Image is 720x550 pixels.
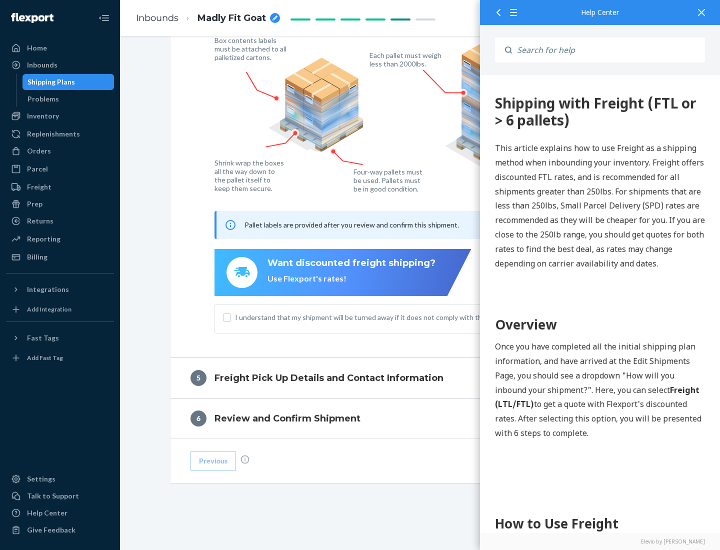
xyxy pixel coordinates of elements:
[6,488,114,504] a: Talk to Support
[495,538,705,545] a: Elevio by [PERSON_NAME]
[6,126,114,142] a: Replenishments
[6,522,114,538] button: Give Feedback
[353,167,423,193] figcaption: Four-way pallets must be used. Pallets must be in good condition.
[214,158,286,192] figcaption: Shrink wrap the boxes all the way down to the pallet itself to keep them secure.
[27,284,69,294] div: Integrations
[6,143,114,159] a: Orders
[27,199,42,209] div: Prep
[6,471,114,487] a: Settings
[15,240,225,259] h1: Overview
[244,220,459,229] span: Pallet labels are provided after you review and confirm this shipment.
[27,525,75,535] div: Give Feedback
[6,249,114,265] a: Billing
[6,330,114,346] button: Fast Tags
[27,182,51,192] div: Freight
[214,36,289,61] figcaption: Box contents labels must be attached to all palletized cartons.
[15,66,225,195] p: This article explains how to use Freight as a shipping method when inbounding your inventory. Fre...
[170,358,670,398] button: 5Freight Pick Up Details and Contact Information
[27,129,80,139] div: Replenishments
[94,8,114,28] button: Close Navigation
[267,273,435,284] div: Use Flexport's rates!
[27,164,48,174] div: Parcel
[6,108,114,124] a: Inventory
[170,398,670,438] button: 6Review and Confirm Shipment
[15,20,225,53] div: 360 Shipping with Freight (FTL or > 6 pallets)
[15,439,225,458] h1: How to Use Freight
[128,3,288,33] ol: breadcrumbs
[190,370,206,386] div: 5
[27,60,57,70] div: Inbounds
[267,257,435,270] div: Want discounted freight shipping?
[27,508,67,518] div: Help Center
[190,451,236,471] button: Previous
[6,40,114,56] a: Home
[27,43,47,53] div: Home
[6,350,114,366] a: Add Fast Tag
[22,74,114,90] a: Shipping Plans
[6,231,114,247] a: Reporting
[495,9,705,16] div: Help Center
[6,281,114,297] button: Integrations
[27,305,71,313] div: Add Integration
[22,91,114,107] a: Problems
[6,301,114,317] a: Add Integration
[27,111,59,121] div: Inventory
[27,474,55,484] div: Settings
[6,196,114,212] a: Prep
[27,77,75,87] div: Shipping Plans
[6,213,114,229] a: Returns
[512,37,705,62] input: Search
[223,313,231,321] input: I understand that my shipment will be turned away if it does not comply with the above guidelines.
[235,312,618,322] span: I understand that my shipment will be turned away if it does not comply with the above guidelines.
[6,57,114,73] a: Inbounds
[27,146,51,156] div: Orders
[27,333,59,343] div: Fast Tags
[136,12,178,23] a: Inbounds
[27,252,47,262] div: Billing
[27,353,63,362] div: Add Fast Tag
[6,505,114,521] a: Help Center
[27,94,59,104] div: Problems
[369,51,444,68] figcaption: Each pallet must weigh less than 2000lbs.
[15,468,225,486] h2: Step 1: Boxes and Labels
[15,264,225,365] p: Once you have completed all the initial shipping plan information, and have arrived at the Edit S...
[6,161,114,177] a: Parcel
[27,234,60,244] div: Reporting
[190,410,206,426] div: 6
[214,371,443,384] h4: Freight Pick Up Details and Contact Information
[214,412,360,425] h4: Review and Confirm Shipment
[27,491,79,501] div: Talk to Support
[6,179,114,195] a: Freight
[11,13,53,23] img: Flexport logo
[27,216,53,226] div: Returns
[197,12,266,25] span: Madly Fit Goat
